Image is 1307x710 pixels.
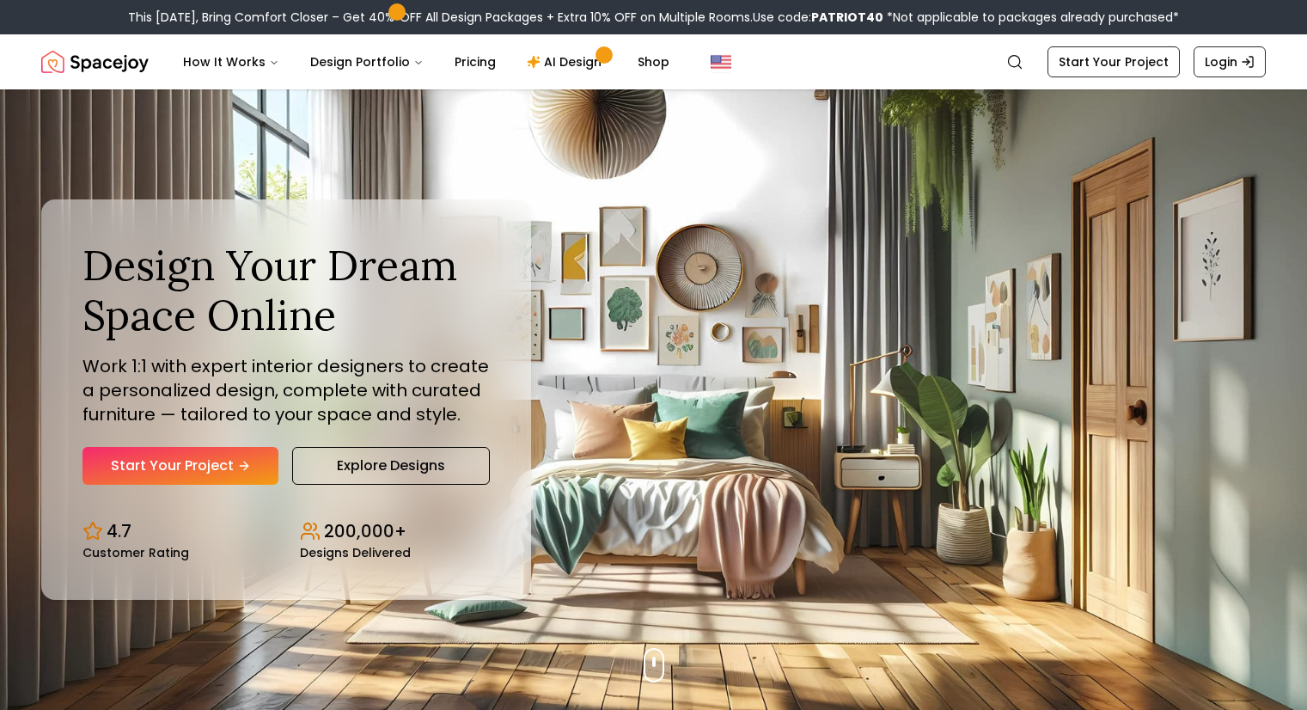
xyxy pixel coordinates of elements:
small: Designs Delivered [300,547,411,559]
a: AI Design [513,45,620,79]
a: Login [1194,46,1266,77]
button: Design Portfolio [296,45,437,79]
span: *Not applicable to packages already purchased* [883,9,1179,26]
p: Work 1:1 with expert interior designers to create a personalized design, complete with curated fu... [82,354,490,426]
img: United States [711,52,731,72]
a: Start Your Project [82,447,278,485]
p: 4.7 [107,519,131,543]
nav: Global [41,34,1266,89]
a: Spacejoy [41,45,149,79]
p: 200,000+ [324,519,406,543]
h1: Design Your Dream Space Online [82,241,490,340]
a: Start Your Project [1047,46,1180,77]
span: Use code: [753,9,883,26]
b: PATRIOT40 [811,9,883,26]
img: Spacejoy Logo [41,45,149,79]
nav: Main [169,45,683,79]
a: Explore Designs [292,447,490,485]
div: This [DATE], Bring Comfort Closer – Get 40% OFF All Design Packages + Extra 10% OFF on Multiple R... [128,9,1179,26]
a: Shop [624,45,683,79]
small: Customer Rating [82,547,189,559]
button: How It Works [169,45,293,79]
a: Pricing [441,45,510,79]
div: Design stats [82,505,490,559]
